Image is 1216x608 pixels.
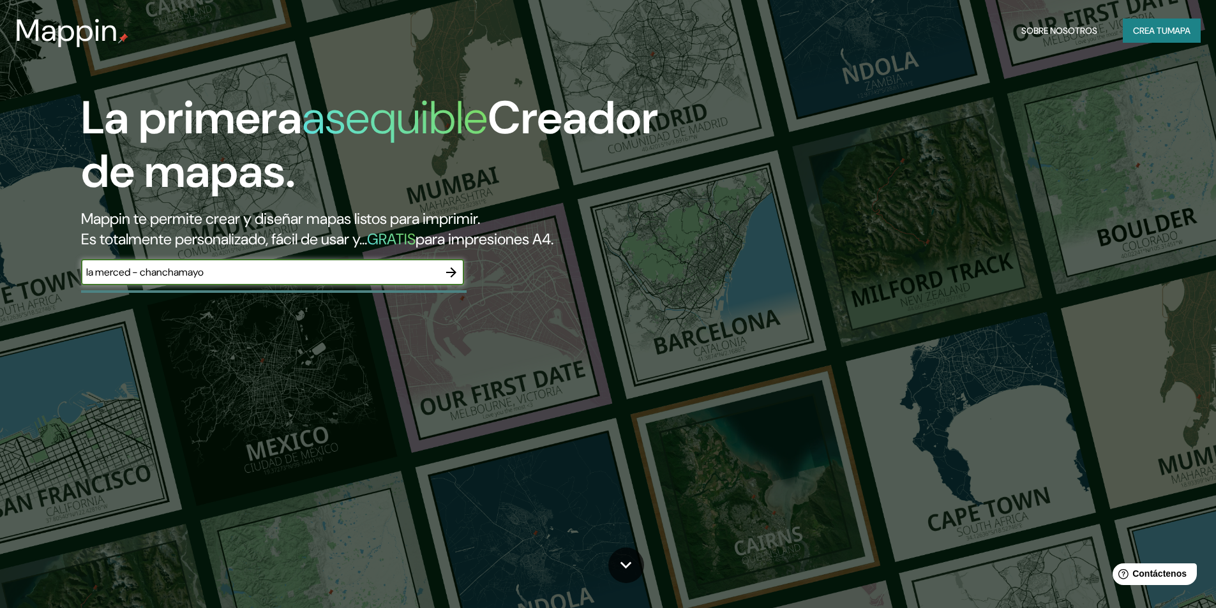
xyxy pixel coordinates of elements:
font: para impresiones A4. [416,229,553,249]
font: Mappin [15,10,118,50]
font: Creador de mapas. [81,88,658,201]
font: GRATIS [367,229,416,249]
font: La primera [81,88,302,147]
font: Crea tu [1133,25,1167,36]
font: asequible [302,88,488,147]
font: mapa [1167,25,1190,36]
input: Elige tu lugar favorito [81,265,439,279]
img: pin de mapeo [118,33,128,43]
font: Sobre nosotros [1021,25,1097,36]
button: Crea tumapa [1123,19,1201,43]
iframe: Lanzador de widgets de ayuda [1102,558,1202,594]
font: Mappin te permite crear y diseñar mapas listos para imprimir. [81,209,480,228]
font: Es totalmente personalizado, fácil de usar y... [81,229,367,249]
button: Sobre nosotros [1016,19,1102,43]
